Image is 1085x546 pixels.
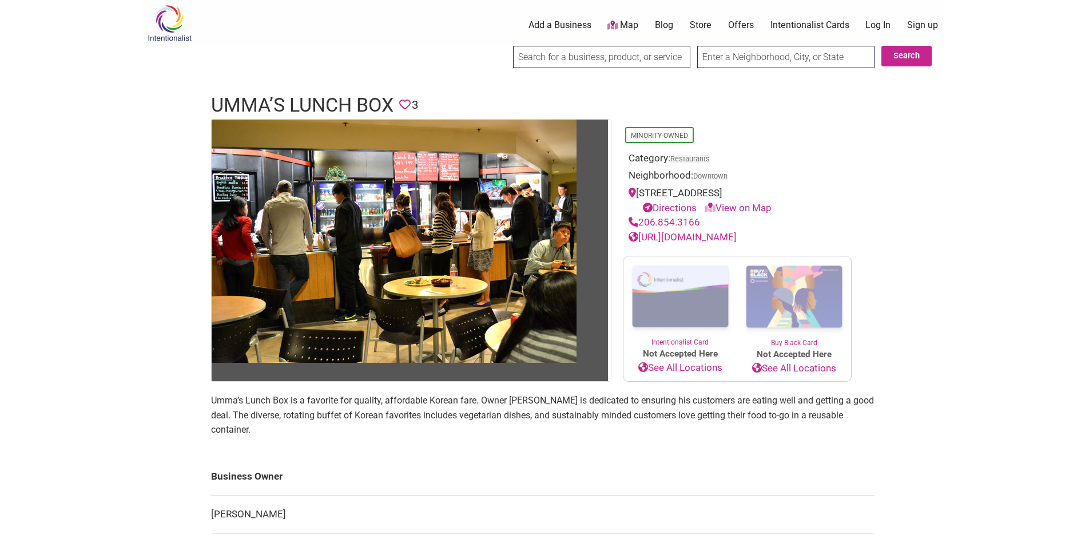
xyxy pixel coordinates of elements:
[697,46,875,68] input: Enter a Neighborhood, City, or State
[881,46,932,66] button: Search
[629,216,700,228] a: 206.854.3166
[623,256,737,347] a: Intentionalist Card
[623,347,737,361] span: Not Accepted Here
[631,132,688,140] a: Minority-Owned
[412,96,418,114] span: 3
[528,19,591,31] a: Add a Business
[690,19,712,31] a: Store
[513,46,690,68] input: Search for a business, product, or service
[629,151,846,169] div: Category:
[907,19,938,31] a: Sign up
[629,168,846,186] div: Neighborhood:
[211,458,875,496] td: Business Owner
[211,92,394,119] h1: Umma’s Lunch Box
[629,231,737,243] a: [URL][DOMAIN_NAME]
[211,496,875,534] td: [PERSON_NAME]
[728,19,754,31] a: Offers
[607,19,638,32] a: Map
[705,202,772,213] a: View on Map
[670,155,710,163] a: Restaurants
[693,173,728,180] span: Downtown
[623,256,737,337] img: Intentionalist Card
[629,186,846,215] div: [STREET_ADDRESS]
[865,19,891,31] a: Log In
[655,19,673,31] a: Blog
[737,256,851,348] a: Buy Black Card
[142,5,197,42] img: Intentionalist
[211,393,875,437] p: Umma’s Lunch Box is a favorite for quality, affordable Korean fare. Owner [PERSON_NAME] is dedica...
[399,96,411,114] span: You must be logged in to save favorites.
[623,361,737,375] a: See All Locations
[770,19,849,31] a: Intentionalist Cards
[737,256,851,338] img: Buy Black Card
[737,361,851,376] a: See All Locations
[643,202,697,213] a: Directions
[737,348,851,361] span: Not Accepted Here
